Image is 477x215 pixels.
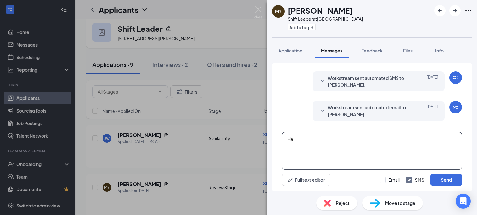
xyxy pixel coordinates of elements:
span: Move to stage [385,200,415,207]
button: Send [430,174,462,186]
svg: Plus [310,25,314,29]
svg: ArrowRight [451,7,459,14]
span: [DATE] [427,104,438,118]
svg: Pen [287,177,294,183]
div: MY [275,8,282,14]
svg: SmallChevronDown [319,78,326,85]
span: Info [435,48,444,53]
button: Full text editorPen [282,174,330,186]
span: Feedback [361,48,383,53]
svg: ArrowLeftNew [436,7,444,14]
textarea: Hel [282,132,462,170]
span: Reject [336,200,350,207]
span: [DATE] [427,74,438,88]
button: ArrowLeftNew [434,5,446,16]
span: Messages [321,48,342,53]
span: Workstream sent automated email to [PERSON_NAME]. [328,104,410,118]
span: Workstream sent automated SMS to [PERSON_NAME]. [328,74,410,88]
svg: SmallChevronDown [319,107,326,115]
span: Files [403,48,413,53]
button: ArrowRight [449,5,461,16]
svg: Ellipses [464,7,472,14]
span: Application [278,48,302,53]
div: Shift Leader at [GEOGRAPHIC_DATA] [288,16,363,22]
svg: WorkstreamLogo [452,74,459,81]
h1: [PERSON_NAME] [288,5,353,16]
svg: WorkstreamLogo [452,103,459,111]
div: Open Intercom Messenger [456,194,471,209]
button: PlusAdd a tag [288,24,316,30]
